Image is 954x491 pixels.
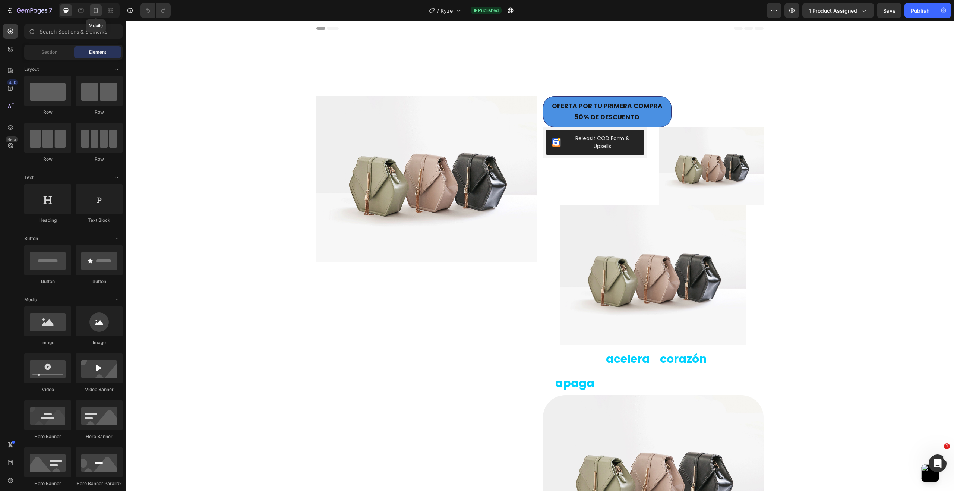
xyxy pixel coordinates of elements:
[904,3,936,18] button: Publish
[89,49,106,56] span: Element
[3,3,56,18] button: 7
[111,171,123,183] span: Toggle open
[435,185,621,324] img: image_demo.jpg
[76,217,123,224] div: Text Block
[7,79,18,85] div: 450
[441,114,513,129] div: Releasit COD Form & Upsells
[76,109,123,116] div: Row
[24,24,123,39] input: Search Sections & Elements
[24,174,34,181] span: Text
[449,92,514,101] span: 50% DE DESCUENTO
[24,278,71,285] div: Button
[111,63,123,75] span: Toggle open
[534,106,638,185] img: image_demo.jpg
[802,3,874,18] button: 1 product assigned
[6,136,18,142] div: Beta
[426,81,537,89] span: OFERTA POR TU PRIMERA COMPRA
[76,386,123,393] div: Video Banner
[478,7,499,14] span: Published
[24,109,71,116] div: Row
[24,480,71,487] div: Hero Banner
[417,75,546,107] button: <p><span style="font-size:17px;">OFERTA POR TU PRIMERA COMPRA</span><br><span style="font-size:17...
[198,34,631,45] p: 50% DE DESCUENTO + ENVÍO GRATIS
[140,3,171,18] div: Undo/Redo
[911,7,929,15] div: Publish
[944,443,950,449] span: 1
[24,156,71,163] div: Row
[430,354,469,370] strong: apaga
[24,217,71,224] div: Heading
[24,296,37,303] span: Media
[524,330,534,346] strong: el
[420,109,519,134] button: Releasit COD Form & Upsells
[24,386,71,393] div: Video
[76,156,123,163] div: Row
[534,330,581,346] strong: corazón
[76,278,123,285] div: Button
[111,233,123,245] span: Toggle open
[24,235,38,242] span: Button
[76,433,123,440] div: Hero Banner
[426,117,435,126] img: CKKYs5695_ICEAE=.webp
[191,75,411,241] img: image_demo.jpg
[440,7,453,15] span: Ryze
[24,339,71,346] div: Image
[883,7,895,14] span: Save
[929,454,947,472] iframe: Intercom live chat
[126,21,954,491] iframe: Design area
[111,294,123,306] span: Toggle open
[24,433,71,440] div: Hero Banner
[877,3,901,18] button: Save
[437,7,439,15] span: /
[41,49,57,56] span: Section
[418,330,480,346] strong: ¿Tu café te
[49,6,52,15] p: 7
[809,7,857,15] span: 1 product assigned
[76,480,123,487] div: Hero Banner Parallax
[480,330,524,346] strong: acelera
[469,354,475,370] strong: ?
[24,66,39,73] span: Layout
[76,339,123,346] div: Image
